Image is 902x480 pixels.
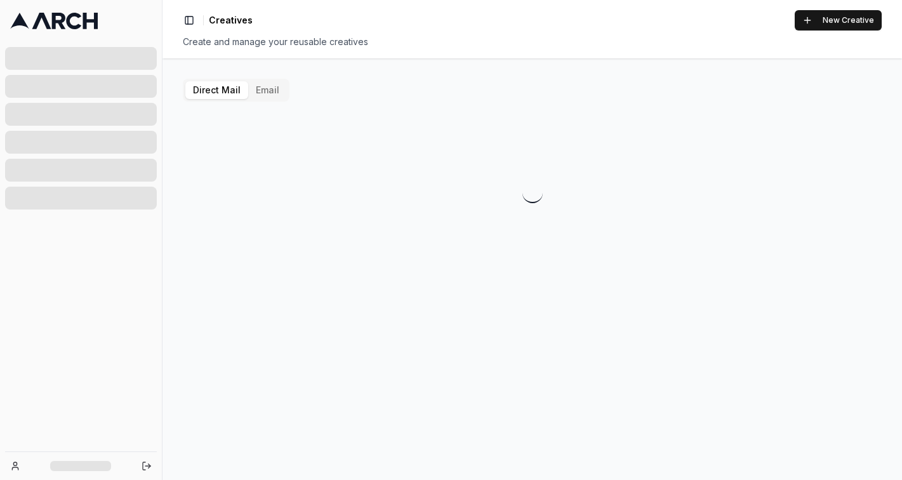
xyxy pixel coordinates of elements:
[183,36,882,48] div: Create and manage your reusable creatives
[209,14,253,27] span: Creatives
[209,14,253,27] nav: breadcrumb
[185,81,248,99] button: Direct Mail
[248,81,287,99] button: Email
[795,10,882,30] button: New Creative
[138,457,156,475] button: Log out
